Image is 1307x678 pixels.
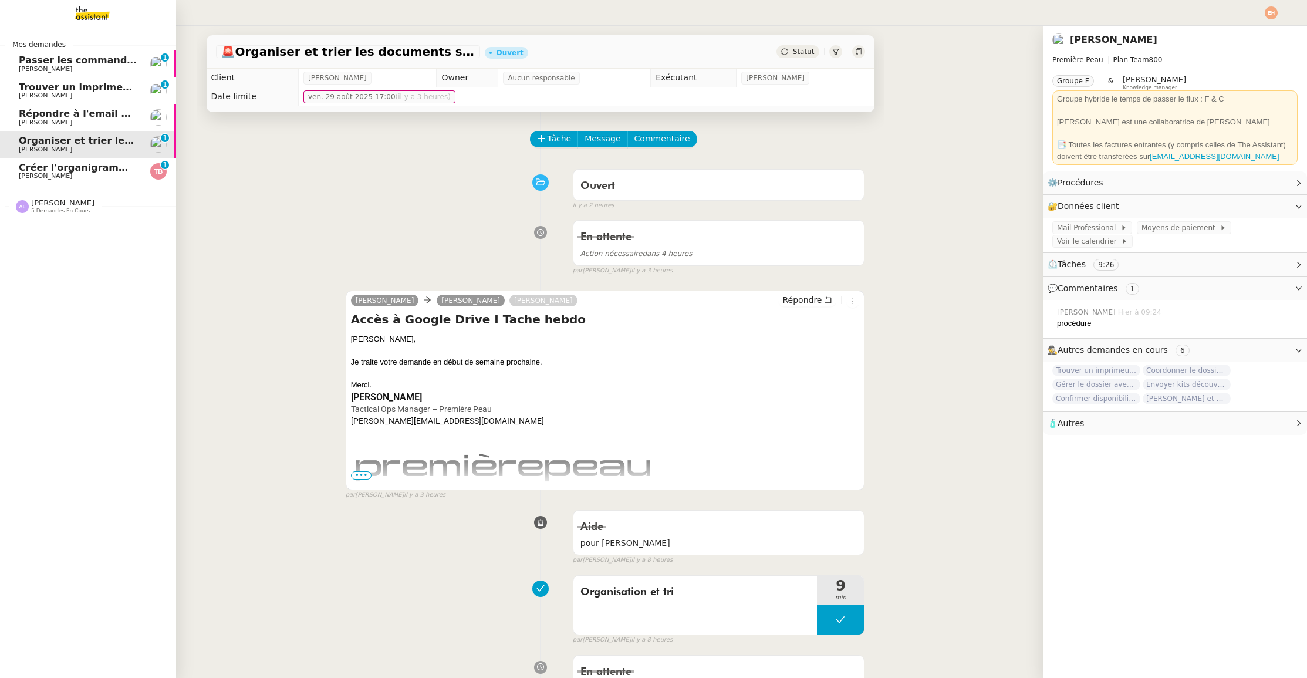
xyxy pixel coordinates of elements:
span: Procédures [1058,178,1103,187]
span: & [1108,75,1113,90]
span: Commentaires [1058,284,1117,293]
span: par [573,635,583,645]
button: Tâche [530,131,579,147]
span: 💬 [1048,284,1144,293]
span: Voir le calendrier [1057,235,1121,247]
span: Trouver un imprimeur parisien (TRES URGENT) [1052,365,1140,376]
div: Ouvert [497,49,524,56]
td: Owner [437,69,498,87]
img: users%2Fjeuj7FhI7bYLyCU6UIN9LElSS4x1%2Favatar%2F1678820456145.jpeg [1052,33,1065,46]
nz-tag: 9:26 [1093,259,1119,271]
span: Répondre à l'email pour l'utilisation de l'image [19,108,266,119]
span: Données client [1058,201,1119,211]
div: 📑 Toutes les factures entrantes (y compris celles de The Assistant) doivent être transférées sur [1057,139,1293,162]
span: ⏲️ [1048,259,1129,269]
span: Plan Team [1113,56,1149,64]
small: [PERSON_NAME] [573,555,673,565]
nz-tag: Groupe F [1052,75,1094,87]
a: [PERSON_NAME] [437,295,505,306]
span: [PERSON_NAME] et analyser les candidatures LinkedIn [1143,393,1231,404]
img: users%2FtFhOaBya8rNVU5KG7br7ns1BCvi2%2Favatar%2Faa8c47da-ee6c-4101-9e7d-730f2e64f978 [150,56,167,72]
span: Aucun responsable [508,72,575,84]
nz-badge-sup: 1 [161,161,169,169]
nz-badge-sup: 1 [161,134,169,142]
span: Message [585,132,620,146]
span: dans 4 heures [580,249,693,258]
span: 9 [817,579,864,593]
span: Gérer le dossier avec THA Staffing [1052,379,1140,390]
div: Tactical Ops Manager – Première Peau [351,404,656,416]
span: 800 [1149,56,1163,64]
img: Première Peau [351,453,656,484]
span: Autres [1058,419,1084,428]
p: 1 [163,53,167,64]
span: par [346,490,356,500]
span: [PERSON_NAME] [19,172,72,180]
img: users%2FtFhOaBya8rNVU5KG7br7ns1BCvi2%2Favatar%2Faa8c47da-ee6c-4101-9e7d-730f2e64f978 [150,109,167,126]
span: En attente [580,232,631,242]
span: 🔐 [1048,200,1124,213]
p: 1 [163,161,167,171]
img: svg [16,200,29,213]
span: [PERSON_NAME] [19,146,72,153]
button: Message [577,131,627,147]
nz-badge-sup: 1 [161,53,169,62]
td: Exécutant [651,69,737,87]
span: 🧴 [1048,419,1084,428]
span: Passer les commandes de livres Impactes [19,55,239,66]
span: Répondre [782,294,822,306]
nz-tag: 1 [1126,283,1140,295]
button: Commentaire [627,131,697,147]
img: svg [1265,6,1278,19]
a: [EMAIL_ADDRESS][DOMAIN_NAME] [1150,152,1279,161]
div: [PERSON_NAME], [351,333,860,345]
div: [PERSON_NAME] [351,391,656,404]
td: Client [207,69,299,87]
span: Tâches [1058,259,1086,269]
span: Envoyer kits découverte à [GEOGRAPHIC_DATA] [1143,379,1231,390]
span: Statut [793,48,815,56]
span: Organisation et tri [580,583,810,601]
div: 🕵️Autres demandes en cours 6 [1043,339,1307,362]
span: [PERSON_NAME] [1123,75,1186,84]
span: Trouver un imprimeur parisien (TRES URGENT) [19,82,265,93]
span: Créer l'organigramme dans [GEOGRAPHIC_DATA] [19,162,276,173]
small: [PERSON_NAME] [573,266,673,276]
small: [PERSON_NAME] [346,490,445,500]
span: il y a 8 heures [631,555,673,565]
span: Première Peau [1052,56,1103,64]
span: [PERSON_NAME] [19,119,72,126]
span: [PERSON_NAME] [308,72,367,84]
app-user-label: Knowledge manager [1123,75,1186,90]
span: il y a 8 heures [631,635,673,645]
span: Moyens de paiement [1141,222,1220,234]
span: Autres demandes en cours [1058,345,1168,355]
h4: Accès à Google Drive I Tache hebdo [351,311,860,328]
div: Merci. [351,379,860,391]
nz-tag: 6 [1176,345,1190,356]
span: Tâche [548,132,572,146]
p: 1 [163,80,167,91]
span: [PERSON_NAME] [19,65,72,73]
span: Mail Professional [1057,222,1120,234]
span: Knowledge manager [1123,85,1177,91]
span: ••• [351,471,372,480]
span: Hier à 09:24 [1118,307,1164,318]
span: 🚨 [221,45,235,59]
span: ven. 29 août 2025 17:00 [308,91,451,103]
span: pour [PERSON_NAME] [580,537,857,550]
span: Commentaire [634,132,690,146]
p: 1 [163,134,167,144]
span: ⚙️ [1048,176,1109,190]
div: 💬Commentaires 1 [1043,277,1307,300]
span: par [573,555,583,565]
span: [PERSON_NAME] [746,72,805,84]
span: Coordonner le dossier d'[PERSON_NAME] [1143,365,1231,376]
span: il y a 2 heures [573,201,614,211]
span: par [573,266,583,276]
span: [PERSON_NAME] [31,198,94,207]
div: procédure [1057,318,1298,329]
img: users%2Fjeuj7FhI7bYLyCU6UIN9LElSS4x1%2Favatar%2F1678820456145.jpeg [150,83,167,99]
span: Organiser et trier les documents sur Google Drive [19,135,283,146]
span: il y a 3 heures [404,490,445,500]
